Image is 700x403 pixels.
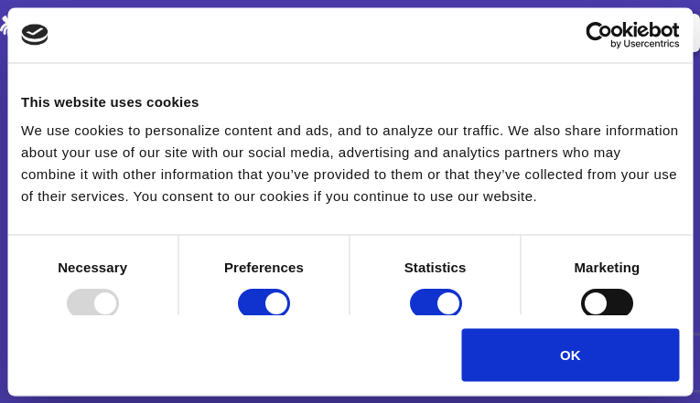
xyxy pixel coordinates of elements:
[21,90,679,112] div: This website uses cookies
[575,259,641,274] strong: Marketing
[224,259,304,274] strong: Preferences
[501,5,580,61] a: Login
[21,25,48,45] img: logo
[462,328,679,381] button: OK
[413,5,497,61] a: Contact
[208,5,287,61] a: Pricing
[21,120,679,207] div: We use cookies to personalize content and ads, and to analyze our traffic. We also share informat...
[519,21,679,48] a: Usercentrics Cookiebot - opens in a new window
[404,259,467,274] strong: Statistics
[58,259,127,274] strong: Necessary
